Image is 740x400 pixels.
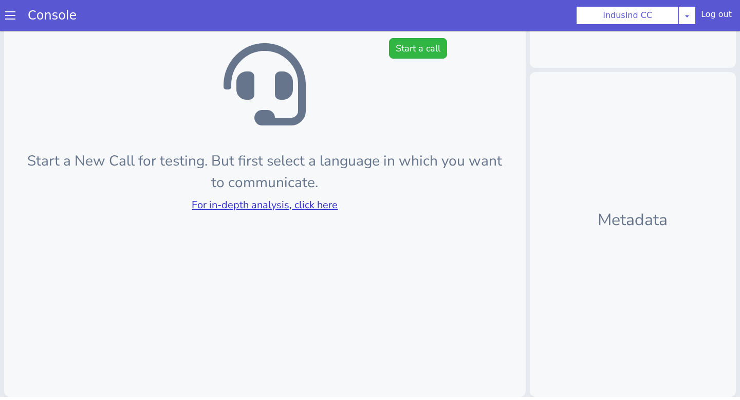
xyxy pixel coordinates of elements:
[546,180,719,205] p: Metadata
[389,10,447,31] button: Start a call
[576,6,679,25] button: IndusInd CC
[701,8,732,25] div: Log out
[192,170,338,184] a: For in-depth analysis, click here
[21,122,509,166] p: Start a New Call for testing. But first select a language in which you want to communicate.
[15,8,89,23] a: Console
